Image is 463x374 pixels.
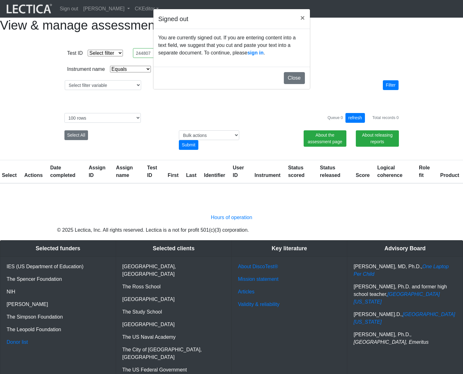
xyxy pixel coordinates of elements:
[284,72,305,84] button: Close
[247,50,264,55] a: sign in
[300,14,305,22] span: ×
[158,14,189,24] h5: Signed out
[158,34,305,57] p: You are currently signed out. If you are entering content into a text field, we suggest that you ...
[295,9,310,27] button: Close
